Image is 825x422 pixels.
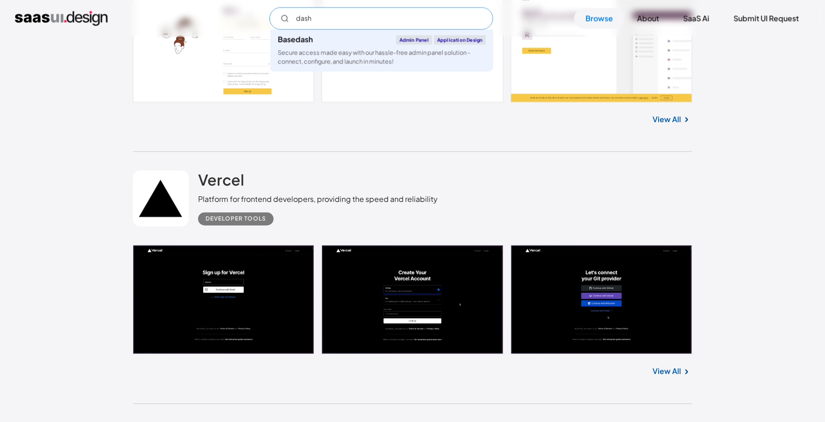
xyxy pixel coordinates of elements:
a: View All [653,366,681,377]
div: Admin Panel [396,35,432,45]
div: Developer tools [206,214,266,225]
input: Search UI designs you're looking for... [269,7,493,30]
a: View All [653,114,681,125]
a: Browse [574,8,624,29]
a: BasedashAdmin PanelApplication DesignSecure access made easy with our hassle-free admin panel sol... [270,30,493,72]
a: home [15,11,108,26]
a: Submit UI Request [722,8,810,29]
div: Secure access made easy with our hassle-free admin panel solution - connect, configure, and launc... [278,48,486,66]
a: SaaS Ai [672,8,721,29]
div: Platform for frontend developers, providing the speed and reliability [198,194,438,205]
div: Application Design [434,35,486,45]
div: Basedash [278,36,313,43]
a: Vercel [198,171,244,194]
form: Email Form [269,7,493,30]
h2: Vercel [198,171,244,189]
a: About [626,8,670,29]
